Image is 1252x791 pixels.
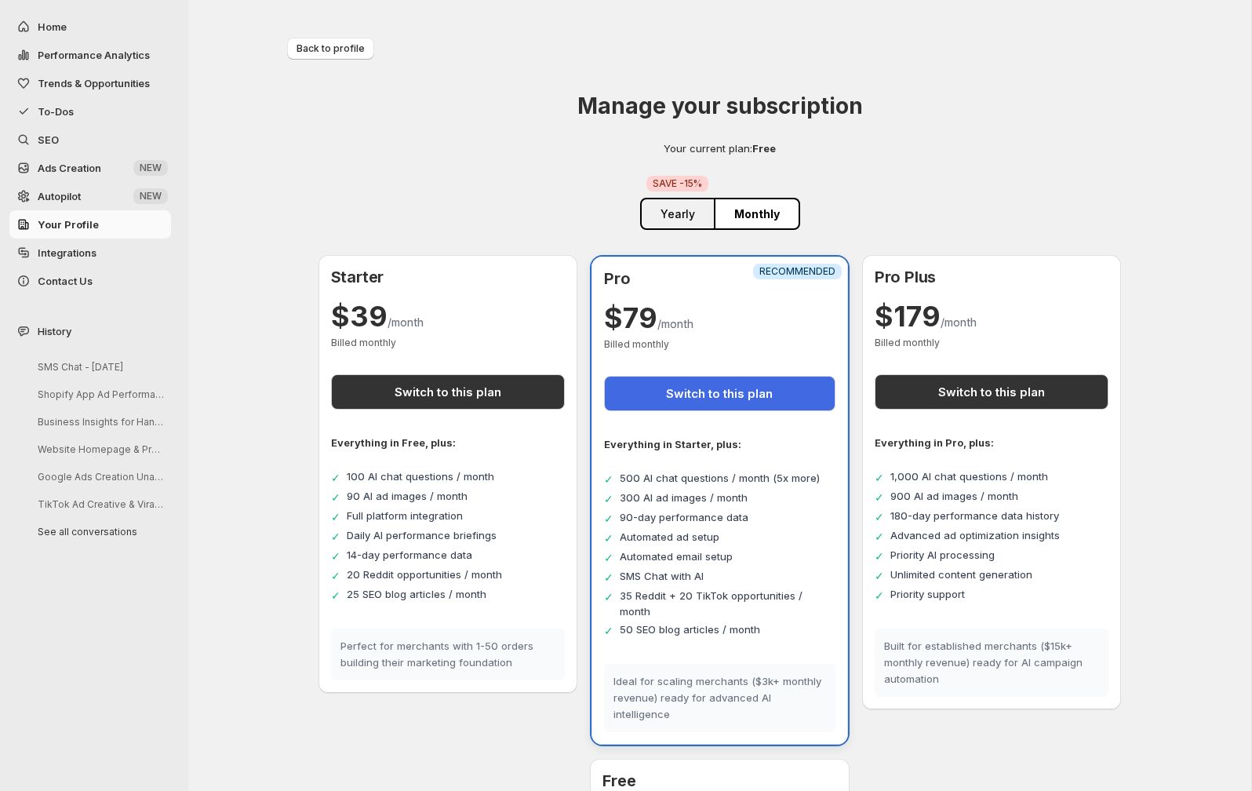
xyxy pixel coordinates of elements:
span: /month [388,315,424,329]
button: Shopify App Ad Performance Analysis [25,382,174,406]
strong: Free [752,142,776,155]
span: NEW [140,162,162,174]
span: ✓ [604,510,613,527]
span: Full platform integration [347,508,463,524]
span: Automated ad setup [620,530,719,545]
span: $ 79 [604,301,657,335]
span: ✓ [331,528,340,545]
span: ✓ [875,489,884,505]
div: Ideal for scaling merchants ($3k+ monthly revenue) ready for advanced AI intelligence [604,664,835,731]
span: /month [657,317,693,330]
span: Priority AI processing [890,548,995,563]
a: SEO [9,126,171,154]
span: ✓ [875,587,884,603]
span: ✓ [331,508,340,525]
span: ✓ [331,587,340,603]
span: ✓ [331,548,340,564]
span: Priority support [890,587,965,603]
span: ✓ [331,469,340,486]
span: 20 Reddit opportunities / month [347,567,502,583]
a: Your Profile [9,210,171,239]
span: SAVE -15% [653,177,702,190]
span: Autopilot [38,190,81,202]
p: Everything in Free, plus: [331,435,566,450]
div: Perfect for merchants with 1-50 orders building their marketing foundation [331,629,566,680]
button: Performance Analytics [9,41,171,69]
span: ✓ [604,622,613,639]
button: SMS Chat - [DATE] [25,355,174,379]
h2: Free [602,771,837,790]
span: ✓ [604,471,613,487]
span: $ 39 [331,299,388,334]
span: Contact Us [38,275,93,287]
p: Everything in Pro, plus: [875,435,1109,450]
span: Back to profile [297,42,365,55]
span: /month [941,315,977,329]
span: 100 AI chat questions / month [347,469,494,485]
span: Home [38,20,67,33]
button: Yearly [640,198,715,230]
a: Autopilot [9,182,171,210]
span: Advanced ad optimization insights [890,528,1060,544]
button: Switch to this plan [331,374,566,410]
span: 50 SEO blog articles / month [620,622,760,638]
p: Billed monthly [331,337,566,349]
span: SMS Chat with AI [620,569,704,585]
span: Integrations [38,246,96,259]
span: ✓ [875,508,884,525]
span: Daily AI performance briefings [347,528,497,544]
span: Ads Creation [38,162,101,174]
span: 25 SEO blog articles / month [347,587,486,603]
span: NEW [140,190,162,202]
span: ✓ [604,530,613,546]
span: SEO [38,133,59,146]
button: Back to profile [287,38,374,60]
span: Performance Analytics [38,49,150,61]
span: History [38,323,71,339]
span: ✓ [875,469,884,486]
span: RECOMMENDED [759,265,835,278]
button: See all conversations [25,519,174,544]
button: Google Ads Creation Unavailable [25,465,174,489]
span: 500 AI chat questions / month (5x more) [620,471,820,487]
h2: Starter [331,268,566,286]
span: Unlimited content generation [890,567,1032,583]
button: Switch to this plan [604,376,835,411]
span: 180-day performance data history [890,508,1059,524]
span: 35 Reddit + 20 TikTok opportunities / month [620,589,835,619]
span: ✓ [875,548,884,564]
button: Switch to this plan [875,374,1109,410]
p: Billed monthly [604,338,835,351]
h2: Pro [604,269,835,288]
span: 90-day performance data [620,510,748,526]
p: Your current plan: [664,140,776,156]
span: 1,000 AI chat questions / month [890,469,1048,485]
span: ✓ [604,569,613,585]
h2: Pro Plus [875,268,1109,286]
button: Monthly [715,198,800,230]
button: Business Insights for Handmade Products [25,410,174,434]
span: $ 179 [875,299,941,334]
span: ✓ [604,490,613,507]
button: Home [9,13,171,41]
span: 900 AI ad images / month [890,489,1018,505]
p: Everything in Starter, plus: [604,436,835,452]
div: Built for established merchants ($15k+ monthly revenue) ready for AI campaign automation [875,629,1109,696]
button: Website Homepage & Product Page Audit [25,437,174,461]
span: ✓ [331,567,340,584]
span: 90 AI ad images / month [347,489,468,505]
span: Trends & Opportunities [38,77,150,89]
span: ✓ [875,567,884,584]
button: Trends & Opportunities [9,69,171,97]
span: To-Dos [38,105,74,118]
span: ✓ [875,528,884,545]
p: Billed monthly [875,337,1109,349]
span: 300 AI ad images / month [620,490,748,506]
button: Contact Us [9,267,171,295]
span: ✓ [331,489,340,505]
span: ✓ [604,589,613,605]
button: To-Dos [9,97,171,126]
span: ✓ [604,549,613,566]
a: Integrations [9,239,171,267]
span: Automated email setup [620,549,733,565]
